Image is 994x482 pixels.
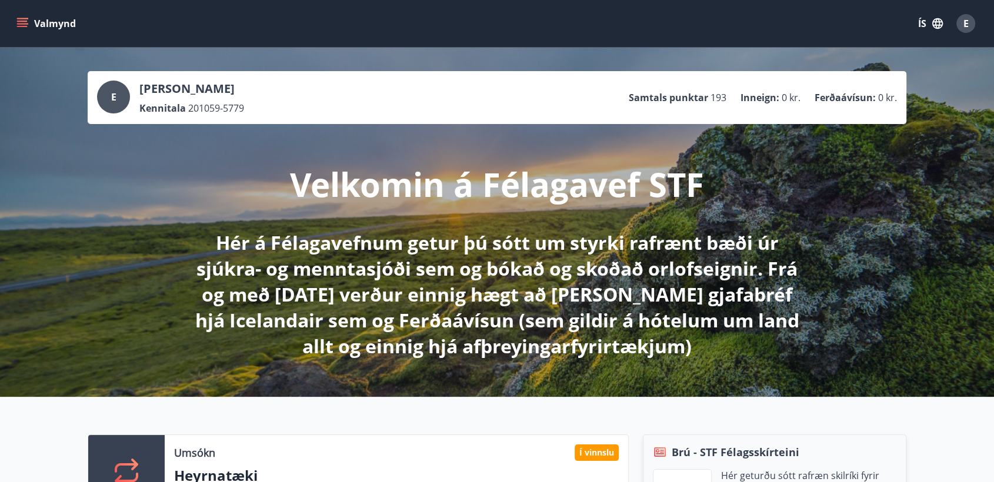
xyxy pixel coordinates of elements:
[721,469,879,482] p: Hér geturðu sótt rafræn skilríki fyrir
[782,91,800,104] span: 0 kr.
[139,81,244,97] p: [PERSON_NAME]
[672,444,799,460] span: Brú - STF Félagsskírteini
[290,162,704,206] p: Velkomin á Félagavef STF
[139,102,186,115] p: Kennitala
[815,91,876,104] p: Ferðaávísun :
[912,13,949,34] button: ÍS
[963,17,969,30] span: E
[111,91,116,103] span: E
[174,445,215,460] p: Umsókn
[186,230,808,359] p: Hér á Félagavefnum getur þú sótt um styrki rafrænt bæði úr sjúkra- og menntasjóði sem og bókað og...
[952,9,980,38] button: E
[14,13,81,34] button: menu
[741,91,779,104] p: Inneign :
[711,91,726,104] span: 193
[629,91,708,104] p: Samtals punktar
[878,91,897,104] span: 0 kr.
[575,444,619,461] div: Í vinnslu
[188,102,244,115] span: 201059-5779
